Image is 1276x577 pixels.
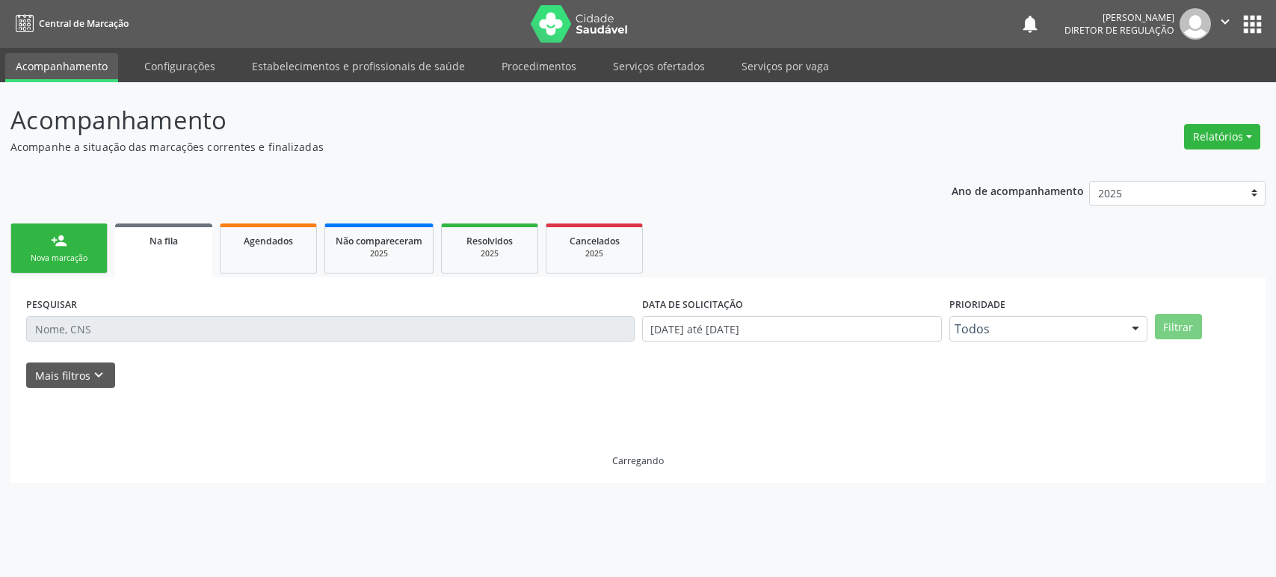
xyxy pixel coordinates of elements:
i:  [1217,13,1233,30]
div: 2025 [452,248,527,259]
span: Agendados [244,235,293,247]
input: Nome, CNS [26,316,635,342]
a: Central de Marcação [10,11,129,36]
i: keyboard_arrow_down [90,367,107,383]
div: 2025 [557,248,632,259]
button: Filtrar [1155,314,1202,339]
p: Acompanhe a situação das marcações correntes e finalizadas [10,139,889,155]
div: Nova marcação [22,253,96,264]
p: Ano de acompanhamento [952,181,1084,200]
button: apps [1239,11,1266,37]
span: Resolvidos [466,235,513,247]
button: notifications [1020,13,1041,34]
a: Serviços ofertados [602,53,715,79]
span: Diretor de regulação [1064,24,1174,37]
a: Acompanhamento [5,53,118,82]
button:  [1211,8,1239,40]
label: PESQUISAR [26,293,77,316]
label: Prioridade [949,293,1005,316]
a: Configurações [134,53,226,79]
a: Procedimentos [491,53,587,79]
button: Mais filtroskeyboard_arrow_down [26,362,115,389]
span: Na fila [150,235,178,247]
label: DATA DE SOLICITAÇÃO [642,293,743,316]
span: Não compareceram [336,235,422,247]
a: Estabelecimentos e profissionais de saúde [241,53,475,79]
p: Acompanhamento [10,102,889,139]
span: Central de Marcação [39,17,129,30]
span: Todos [955,321,1116,336]
div: 2025 [336,248,422,259]
div: Carregando [612,454,664,467]
img: img [1180,8,1211,40]
input: Selecione um intervalo [642,316,943,342]
span: Cancelados [570,235,620,247]
button: Relatórios [1184,124,1260,149]
a: Serviços por vaga [731,53,839,79]
div: person_add [51,232,67,249]
div: [PERSON_NAME] [1064,11,1174,24]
